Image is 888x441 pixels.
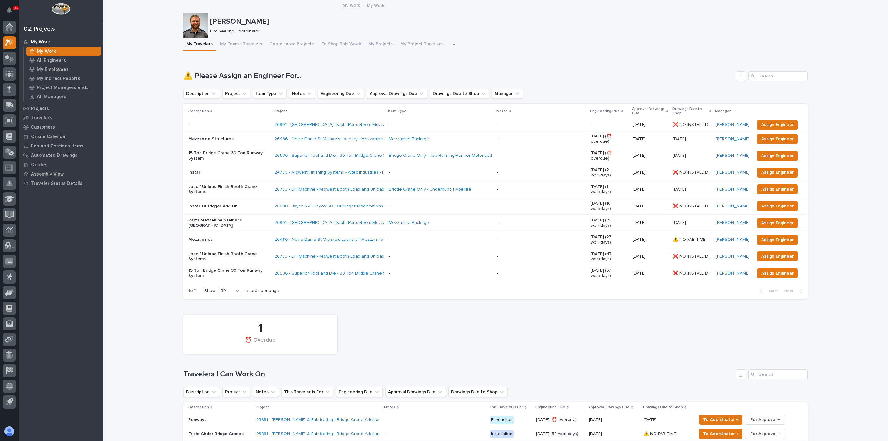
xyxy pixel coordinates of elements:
[745,429,785,439] button: For Approval →
[37,76,80,82] p: My Indirect Reports
[496,108,508,115] p: Notes
[389,237,492,242] p: -
[761,152,794,160] span: Assign Engineer
[19,132,103,141] a: Onsite Calendar
[389,204,492,209] p: -
[761,135,794,143] span: Assign Engineer
[633,187,668,192] p: [DATE]
[633,237,668,242] p: [DATE]
[256,417,381,423] a: 23881 - [PERSON_NAME] & Fabricating - Bridge Crane Addition
[633,136,668,142] p: [DATE]
[644,430,678,437] p: ⚠️ NO FAB TIME!
[31,115,52,121] p: Travelers
[643,404,683,411] p: Drawings Due to Shop
[204,288,215,294] p: Show
[183,89,220,99] button: Description
[716,254,750,259] a: [PERSON_NAME]
[591,235,628,245] p: [DATE] (27 workdays)
[699,429,742,439] button: To Coordinator →
[3,4,16,17] button: Notifications
[633,271,668,276] p: [DATE]
[536,417,584,423] p: [DATE] (⏰ overdue)
[365,38,397,51] button: My Projects
[673,253,712,259] p: ❌ NO INSTALL DATE!
[274,153,448,158] a: 26636 - Superior Tool and Die - 30 Ton Bridge Crane System (2) 15 Ton Double Girder
[389,136,429,142] a: Mezzanine Package
[31,106,49,111] p: Projects
[188,136,269,142] p: Mezzanine Structures
[31,153,77,158] p: Automated Drawings
[673,236,708,242] p: ⚠️ NO FAB TIME!
[256,404,269,411] p: Project
[761,236,794,244] span: Assign Engineer
[188,431,251,437] p: Triple Girder Bridge Cranes
[490,430,514,438] div: Installation
[289,89,315,99] button: Notes
[37,94,66,100] p: All Managers
[389,187,471,192] a: Bridge Crane Only - Underhung Hyperlite
[591,218,628,228] p: [DATE] (21 workdays)
[673,219,687,225] p: [DATE]
[497,187,498,192] div: -
[194,337,327,350] div: ⏰ Overdue
[31,134,67,140] p: Onsite Calendar
[673,202,712,209] p: ❌ NO INSTALL DATE!
[24,26,55,33] div: 02. Projects
[19,104,103,113] a: Projects
[385,431,386,437] div: -
[31,162,47,168] p: Quotes
[222,89,250,99] button: Project
[633,122,668,127] p: [DATE]
[274,136,410,142] a: 26486 - Notre Dame St Michaels Laundry - Mezzanine Components
[716,187,750,192] a: [PERSON_NAME]
[188,237,269,242] p: Mezzanines
[673,169,712,175] p: ❌ NO INSTALL DATE!
[761,219,794,227] span: Assign Engineer
[497,237,498,242] div: -
[673,121,712,127] p: ❌ NO INSTALL DATE!
[256,431,381,437] a: 23881 - [PERSON_NAME] & Fabricating - Bridge Crane Addition
[216,38,266,51] button: My Team's Travelers
[24,92,103,101] a: All Managers
[633,204,668,209] p: [DATE]
[183,38,216,51] button: My Travelers
[37,49,56,54] p: My Work
[715,108,731,115] p: Manager
[274,204,383,209] a: 26680 - Jayco RV - Jayco 60 - Outrigger Modifications
[781,288,808,294] button: Next
[761,121,794,128] span: Assign Engineer
[673,186,687,192] p: [DATE]
[3,425,16,438] button: users-avatar
[188,108,209,115] p: Description
[183,164,808,181] tr: Install24730 - Midwest Finishing Systems - Altec Industries - Primer/Top Coat ERoom -- [DATE] (2 ...
[367,89,427,99] button: Approval Drawings Due
[52,3,70,15] img: Workspace Logo
[183,265,808,282] tr: 15 Ton Bridge Crane 30 Ton Runway System26636 - Superior Tool and Die - 30 Ton Bridge Crane Syste...
[591,134,628,144] p: [DATE] (⏰ overdue)
[389,220,429,225] a: Mezzanine Package
[716,237,750,242] a: [PERSON_NAME]
[31,181,82,186] p: Traveler Status Details
[194,321,327,336] div: 1
[397,38,446,51] button: My Project Travelers
[757,268,798,278] button: Assign Engineer
[716,220,750,225] a: [PERSON_NAME]
[748,369,808,379] div: Search
[644,416,658,423] p: [DATE]
[591,151,628,161] p: [DATE] (⏰ overdue)
[745,415,785,425] button: For Approval →
[19,113,103,122] a: Travelers
[318,38,365,51] button: To Shop This Week
[757,151,798,161] button: Assign Engineer
[343,1,360,8] a: My Work
[318,89,364,99] button: Engineering Due
[188,417,251,423] p: Runways
[497,271,498,276] div: -
[274,187,400,192] a: 26789 - DH Machine - Midwest Booth Load and Unload Station
[757,134,798,144] button: Assign Engineer
[716,122,750,127] a: [PERSON_NAME]
[761,270,794,277] span: Assign Engineer
[183,283,202,299] p: 1 of 1
[183,231,808,248] tr: Mezzanines26486 - Notre Dame St Michaels Laundry - Mezzanine Components -- [DATE] (27 workdays)[D...
[389,271,492,276] p: -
